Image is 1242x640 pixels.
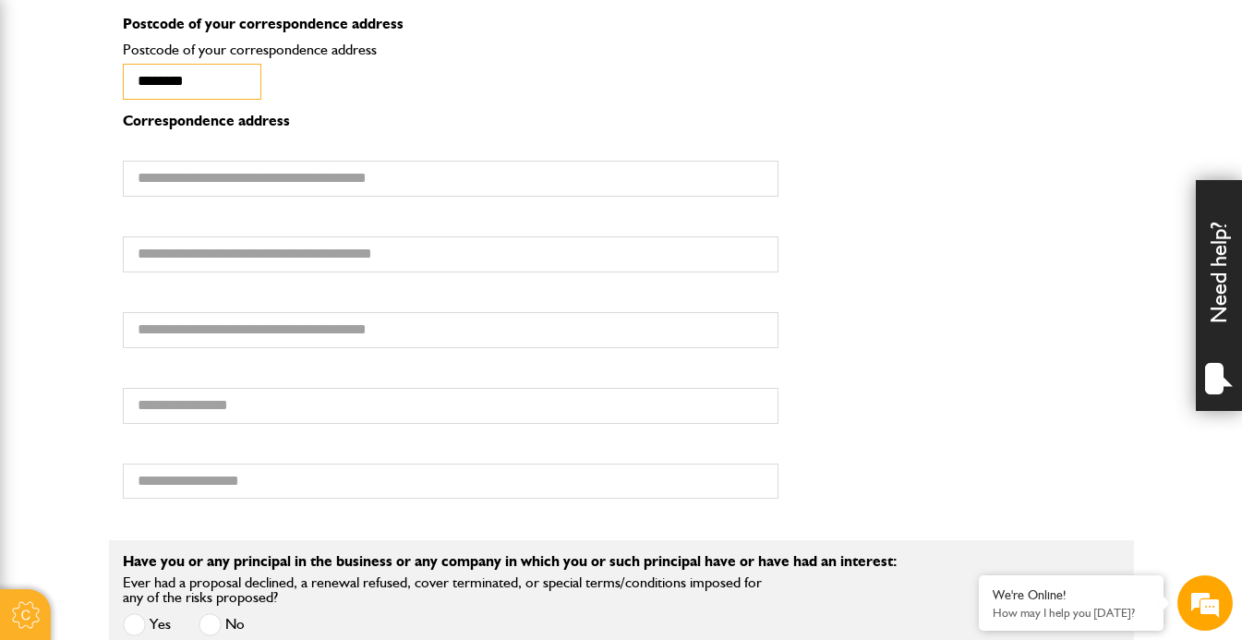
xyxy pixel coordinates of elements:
[993,606,1150,620] p: How may I help you today?
[123,554,1120,569] p: Have you or any principal in the business or any company in which you or such principal have or h...
[24,171,337,211] input: Enter your last name
[24,225,337,266] input: Enter your email address
[199,613,245,636] label: No
[96,103,310,127] div: Chat with us now
[31,103,78,128] img: d_20077148190_company_1631870298795_20077148190
[993,587,1150,603] div: We're Online!
[123,613,171,636] label: Yes
[303,9,347,54] div: Minimize live chat window
[123,114,778,128] p: Correspondence address
[1196,180,1242,411] div: Need help?
[123,17,778,31] p: Postcode of your correspondence address
[123,42,404,57] label: Postcode of your correspondence address
[24,280,337,320] input: Enter your phone number
[24,334,337,485] textarea: Type your message and hit 'Enter'
[251,501,335,525] em: Start Chat
[123,575,778,605] label: Ever had a proposal declined, a renewal refused, cover terminated, or special terms/conditions im...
